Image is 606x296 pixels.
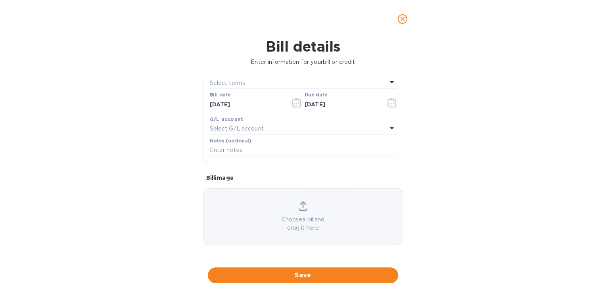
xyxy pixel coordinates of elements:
p: Select terms [210,79,245,87]
input: Select date [210,98,285,110]
label: Due date [305,93,327,98]
span: Save [214,271,392,280]
button: close [393,10,412,29]
label: Notes (optional) [210,138,251,143]
p: Bill image [206,174,400,182]
p: Select G/L account [210,125,264,133]
h1: Bill details [6,38,600,55]
b: G/L account [210,116,244,122]
button: Save [208,267,398,283]
input: Enter notes [210,144,397,156]
p: Choose a bill and drag it here [203,215,403,232]
label: Bill date [210,93,231,98]
input: Due date [305,98,380,110]
p: Enter information for your bill or credit [6,58,600,66]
